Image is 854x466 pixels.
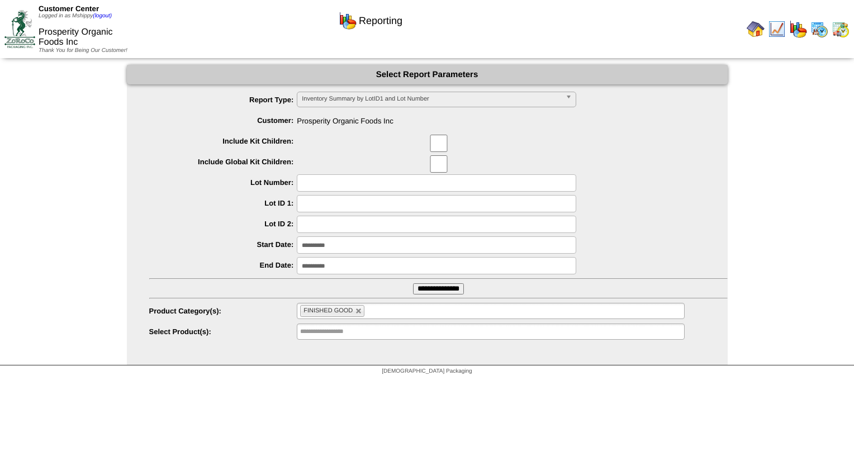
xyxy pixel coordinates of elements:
span: Inventory Summary by LotID1 and Lot Number [302,92,561,106]
img: graph.gif [789,20,807,38]
div: Select Report Parameters [127,65,728,84]
span: Logged in as Mshippy [39,13,112,19]
label: Lot ID 1: [149,199,297,207]
img: line_graph.gif [768,20,786,38]
label: Product Category(s): [149,307,297,315]
img: graph.gif [339,12,357,30]
label: Report Type: [149,96,297,104]
a: (logout) [93,13,112,19]
span: FINISHED GOOD [303,307,353,314]
span: [DEMOGRAPHIC_DATA] Packaging [382,368,472,374]
label: Include Global Kit Children: [149,158,297,166]
label: End Date: [149,261,297,269]
span: Thank You for Being Our Customer! [39,47,127,54]
label: Lot Number: [149,178,297,187]
label: Start Date: [149,240,297,249]
span: Prosperity Organic Foods Inc [149,112,728,125]
label: Include Kit Children: [149,137,297,145]
img: calendarinout.gif [832,20,850,38]
span: Prosperity Organic Foods Inc [39,27,113,47]
label: Lot ID 2: [149,220,297,228]
img: home.gif [747,20,765,38]
img: ZoRoCo_Logo(Green%26Foil)%20jpg.webp [4,10,35,47]
img: calendarprod.gif [810,20,828,38]
label: Select Product(s): [149,327,297,336]
span: Reporting [359,15,402,27]
label: Customer: [149,116,297,125]
span: Customer Center [39,4,99,13]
